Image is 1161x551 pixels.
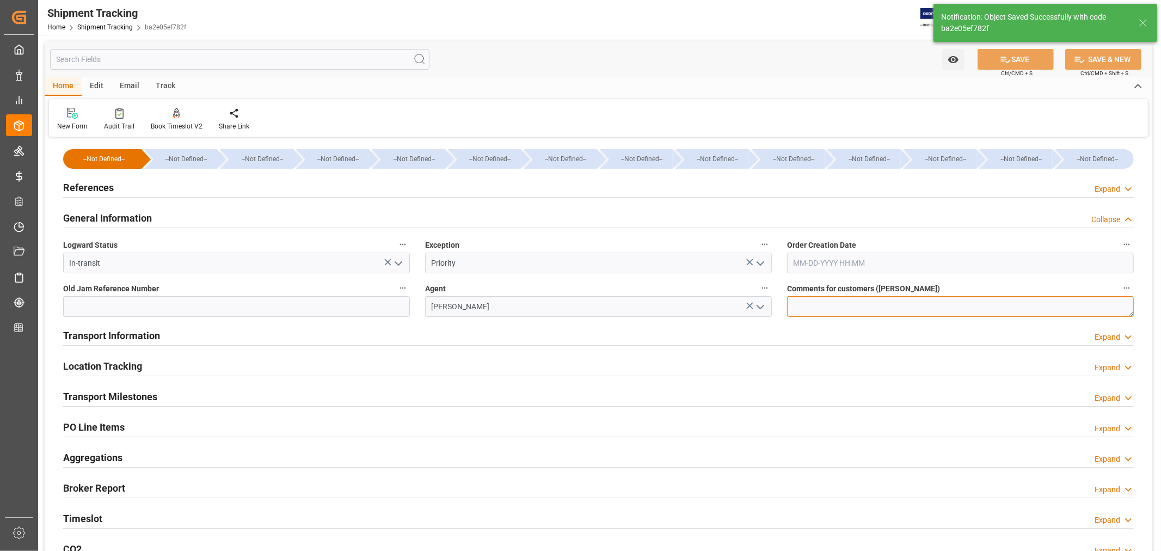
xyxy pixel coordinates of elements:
div: --Not Defined-- [220,149,293,169]
h2: Location Tracking [63,359,142,374]
div: --Not Defined-- [448,149,521,169]
h2: Transport Information [63,328,160,343]
h2: Broker Report [63,481,125,495]
div: Expand [1095,454,1120,465]
div: Track [148,77,183,96]
span: Order Creation Date [787,240,856,251]
span: Logward Status [63,240,118,251]
div: Edit [82,77,112,96]
div: --Not Defined-- [231,149,293,169]
h2: General Information [63,211,152,225]
input: Type to search/select [63,253,410,273]
div: --Not Defined-- [838,149,900,169]
div: Expand [1095,423,1120,434]
div: --Not Defined-- [763,149,825,169]
h2: Aggregations [63,450,122,465]
div: --Not Defined-- [1066,149,1128,169]
div: --Not Defined-- [611,149,673,169]
button: Old Jam Reference Number [396,281,410,295]
button: open menu [752,298,768,315]
div: --Not Defined-- [600,149,673,169]
button: SAVE & NEW [1065,49,1141,70]
div: Audit Trail [104,121,134,131]
button: SAVE [978,49,1054,70]
div: --Not Defined-- [74,149,134,169]
div: --Not Defined-- [535,149,597,169]
div: --Not Defined-- [524,149,597,169]
div: --Not Defined-- [1055,149,1134,169]
input: Search Fields [50,49,429,70]
img: Exertis%20JAM%20-%20Email%20Logo.jpg_1722504956.jpg [920,8,958,27]
button: Comments for customers ([PERSON_NAME]) [1120,281,1134,295]
div: Expand [1095,484,1120,495]
button: open menu [942,49,965,70]
span: Old Jam Reference Number [63,283,159,295]
span: Ctrl/CMD + S [1001,69,1033,77]
h2: Timeslot [63,511,102,526]
div: Shipment Tracking [47,5,186,21]
div: --Not Defined-- [686,149,748,169]
div: Notification: Object Saved Successfully with code ba2e05ef782f [941,11,1128,34]
div: --Not Defined-- [990,149,1052,169]
div: --Not Defined-- [904,149,976,169]
button: open menu [390,255,406,272]
button: Logward Status [396,237,410,252]
div: Collapse [1091,214,1120,225]
div: Home [45,77,82,96]
button: Order Creation Date [1120,237,1134,252]
div: --Not Defined-- [307,149,369,169]
div: Expand [1095,515,1120,526]
div: Expand [1095,362,1120,374]
span: Exception [425,240,459,251]
div: --Not Defined-- [144,149,217,169]
span: Comments for customers ([PERSON_NAME]) [787,283,940,295]
div: --Not Defined-- [63,149,142,169]
div: --Not Defined-- [372,149,445,169]
div: --Not Defined-- [296,149,369,169]
div: Expand [1095,183,1120,195]
div: --Not Defined-- [752,149,825,169]
input: Type to search/select [425,253,772,273]
div: Expand [1095,393,1120,404]
div: Expand [1095,332,1120,343]
h2: References [63,180,114,195]
div: Email [112,77,148,96]
h2: PO Line Items [63,420,125,434]
div: --Not Defined-- [827,149,900,169]
div: --Not Defined-- [383,149,445,169]
button: Agent [758,281,772,295]
a: Home [47,23,65,31]
div: --Not Defined-- [155,149,217,169]
button: open menu [752,255,768,272]
button: Exception [758,237,772,252]
div: --Not Defined-- [459,149,521,169]
div: New Form [57,121,88,131]
div: --Not Defined-- [675,149,748,169]
div: --Not Defined-- [914,149,976,169]
div: --Not Defined-- [979,149,1052,169]
span: Ctrl/CMD + Shift + S [1080,69,1128,77]
a: Shipment Tracking [77,23,133,31]
h2: Transport Milestones [63,389,157,404]
div: Share Link [219,121,249,131]
input: MM-DD-YYYY HH:MM [787,253,1134,273]
span: Agent [425,283,446,295]
div: Book Timeslot V2 [151,121,202,131]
